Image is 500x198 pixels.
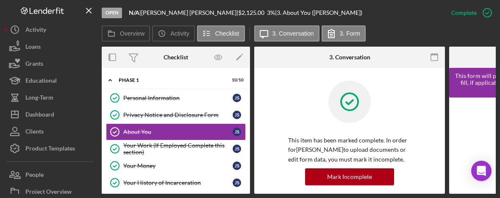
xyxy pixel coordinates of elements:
a: Privacy Notice and Disclosure FormJS [106,106,246,123]
div: Your Money [123,162,233,169]
p: This item has been marked complete. In order for [PERSON_NAME] to upload documents or edit form d... [288,136,411,164]
div: Loans [25,38,41,57]
div: [PERSON_NAME] [PERSON_NAME] | [141,9,238,16]
div: J S [233,111,241,119]
div: J S [233,178,241,187]
div: Long-Term [25,89,53,108]
div: Product Templates [25,140,75,159]
div: Clients [25,123,44,142]
button: Checklist [197,25,245,42]
div: Privacy Notice and Disclosure Form [123,112,233,118]
label: Checklist [215,30,239,37]
label: Activity [170,30,189,37]
button: Mark Incomplete [305,168,394,185]
div: 10 / 10 [228,78,244,83]
div: 3 % [267,9,275,16]
div: Activity [25,21,46,40]
div: Personal Information [123,95,233,101]
button: Loans [4,38,97,55]
div: 3. Conversation [329,54,370,61]
div: Phase 1 [119,78,222,83]
label: Overview [120,30,144,37]
button: Complete [443,4,496,21]
a: Your MoneyJS [106,157,246,174]
div: Complete [451,4,477,21]
button: Dashboard [4,106,97,123]
div: $2,125.00 [238,9,267,16]
div: About You [123,128,233,135]
button: Product Templates [4,140,97,157]
button: Educational [4,72,97,89]
button: 3. Conversation [254,25,319,42]
div: Open Intercom Messenger [471,161,492,181]
a: Your Work (If Employed Complete this section)JS [106,140,246,157]
label: 3. Form [340,30,360,37]
a: Personal InformationJS [106,89,246,106]
div: Checklist [164,54,188,61]
div: J S [233,162,241,170]
a: Your History of IncarcerationJS [106,174,246,191]
button: Activity [152,25,194,42]
div: Educational [25,72,57,91]
div: J S [233,94,241,102]
div: People [25,166,44,185]
button: Overview [102,25,150,42]
button: People [4,166,97,183]
button: Activity [4,21,97,38]
a: About YouJS [106,123,246,140]
button: 3. Form [322,25,366,42]
div: Your History of Incarceration [123,179,233,186]
div: J S [233,128,241,136]
div: J S [233,145,241,153]
b: N/A [129,9,139,16]
div: Open [102,8,122,18]
div: Dashboard [25,106,54,125]
div: Your Work (If Employed Complete this section) [123,142,233,156]
button: Clients [4,123,97,140]
label: 3. Conversation [272,30,314,37]
button: Grants [4,55,97,72]
div: | [129,9,141,16]
div: Grants [25,55,43,74]
div: | 3. About You ([PERSON_NAME]) [275,9,362,16]
button: Long-Term [4,89,97,106]
div: Mark Incomplete [327,168,372,185]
